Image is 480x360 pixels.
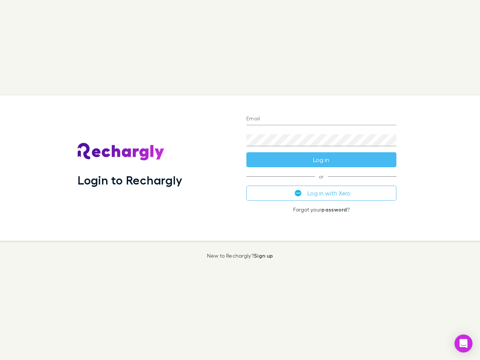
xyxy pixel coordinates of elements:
a: password [321,206,347,213]
p: New to Rechargly? [207,253,273,259]
img: Xero's logo [295,190,301,196]
button: Log in with Xero [246,186,396,201]
button: Log in [246,152,396,167]
h1: Login to Rechargly [78,173,182,187]
p: Forgot your ? [246,207,396,213]
a: Sign up [254,252,273,259]
img: Rechargly's Logo [78,143,165,161]
div: Open Intercom Messenger [454,334,472,352]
